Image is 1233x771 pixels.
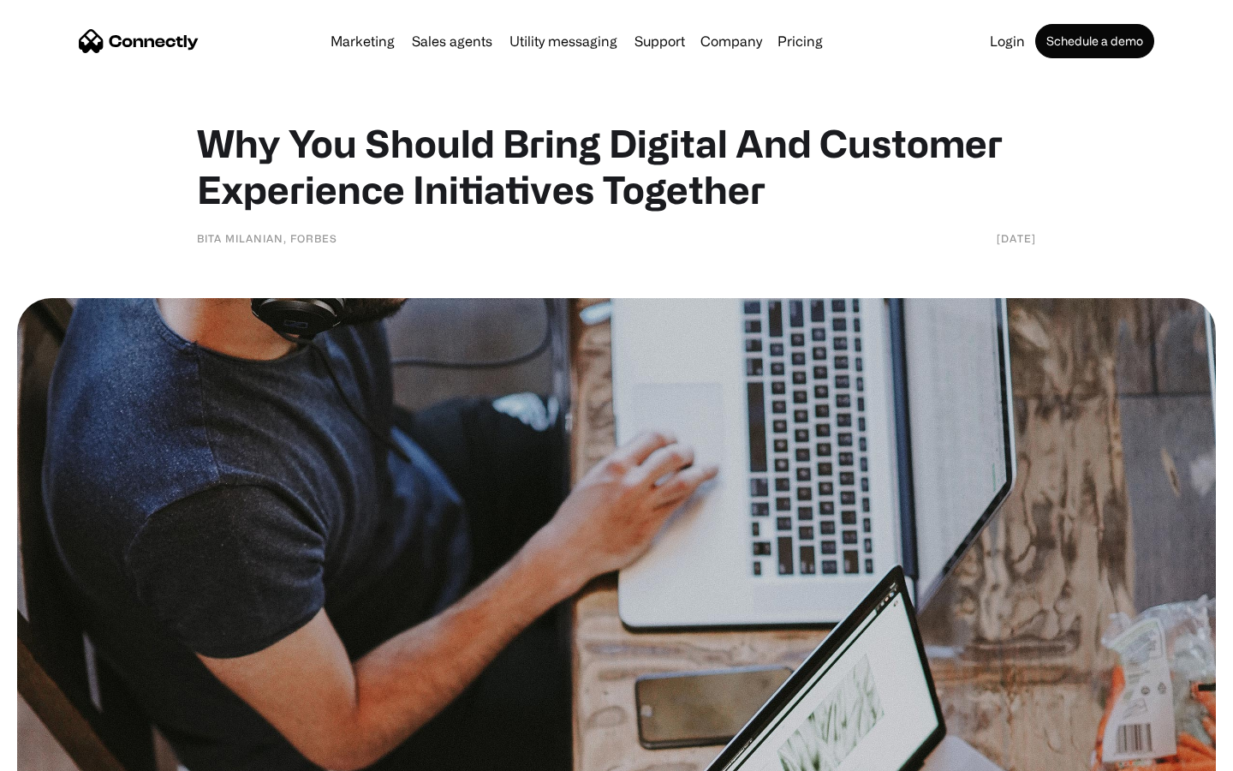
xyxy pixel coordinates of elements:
[34,741,103,765] ul: Language list
[197,230,337,247] div: Bita Milanian, Forbes
[997,230,1036,247] div: [DATE]
[503,34,624,48] a: Utility messaging
[771,34,830,48] a: Pricing
[197,120,1036,212] h1: Why You Should Bring Digital And Customer Experience Initiatives Together
[324,34,402,48] a: Marketing
[1035,24,1154,58] a: Schedule a demo
[17,741,103,765] aside: Language selected: English
[628,34,692,48] a: Support
[983,34,1032,48] a: Login
[405,34,499,48] a: Sales agents
[700,29,762,53] div: Company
